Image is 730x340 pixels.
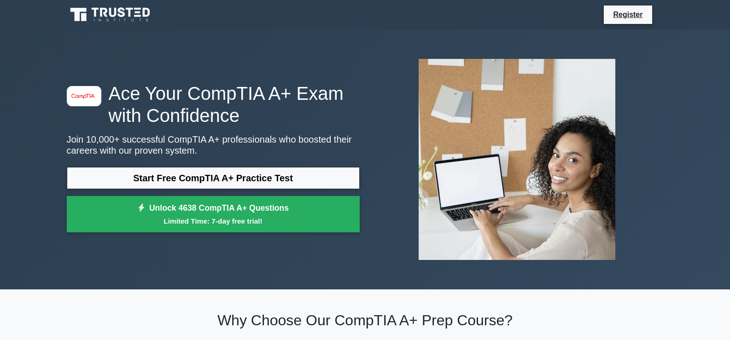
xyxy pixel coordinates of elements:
[67,82,360,127] h1: Ace Your CompTIA A+ Exam with Confidence
[67,134,360,156] p: Join 10,000+ successful CompTIA A+ professionals who boosted their careers with our proven system.
[67,311,664,329] h2: Why Choose Our CompTIA A+ Prep Course?
[78,216,348,226] small: Limited Time: 7-day free trial!
[607,9,648,20] a: Register
[67,167,360,189] a: Start Free CompTIA A+ Practice Test
[67,196,360,233] a: Unlock 4638 CompTIA A+ QuestionsLimited Time: 7-day free trial!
